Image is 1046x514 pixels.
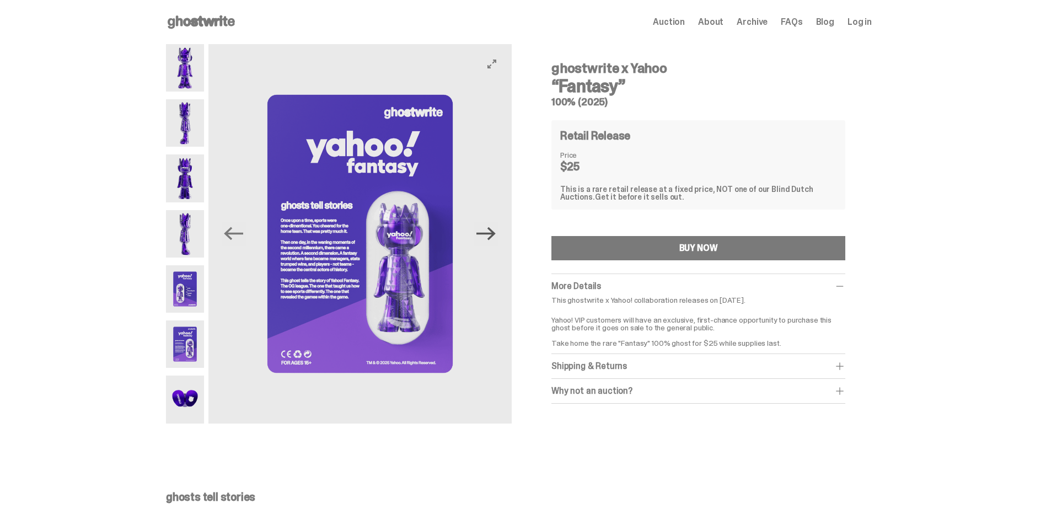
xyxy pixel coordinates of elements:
[166,44,204,92] img: Yahoo-HG---1.png
[166,491,872,502] p: ghosts tell stories
[208,44,512,424] img: Yahoo-HG---6.png
[485,57,498,71] button: View full-screen
[166,210,204,258] img: Yahoo-HG---4.png
[551,386,845,397] div: Why not an auction?
[551,77,845,95] h3: “Fantasy”
[698,18,723,26] a: About
[551,280,601,292] span: More Details
[166,154,204,202] img: Yahoo-HG---3.png
[781,18,802,26] a: FAQs
[595,192,684,202] span: Get it before it sells out.
[560,130,630,141] h4: Retail Release
[551,308,845,347] p: Yahoo! VIP customers will have an exclusive, first-chance opportunity to purchase this ghost befo...
[551,361,845,372] div: Shipping & Returns
[166,265,204,313] img: Yahoo-HG---5.png
[816,18,834,26] a: Blog
[653,18,685,26] a: Auction
[166,99,204,147] img: Yahoo-HG---2.png
[560,185,836,201] div: This is a rare retail release at a fixed price, NOT one of our Blind Dutch Auctions.
[474,222,498,246] button: Next
[551,236,845,260] button: BUY NOW
[222,222,246,246] button: Previous
[551,62,845,75] h4: ghostwrite x Yahoo
[166,376,204,423] img: Yahoo-HG---7.png
[551,296,845,304] p: This ghostwrite x Yahoo! collaboration releases on [DATE].
[560,161,615,172] dd: $25
[166,320,204,368] img: Yahoo-HG---6.png
[737,18,768,26] a: Archive
[679,244,718,253] div: BUY NOW
[551,97,845,107] h5: 100% (2025)
[847,18,872,26] a: Log in
[560,151,615,159] dt: Price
